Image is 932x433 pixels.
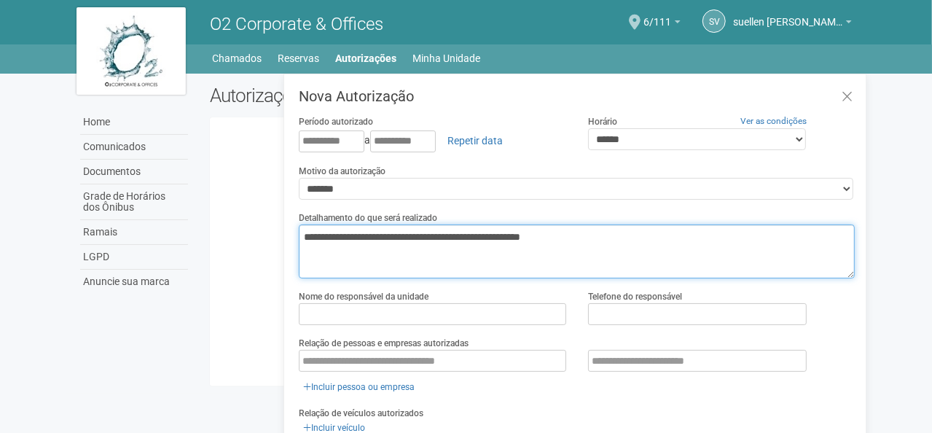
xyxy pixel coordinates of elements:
[299,379,419,395] a: Incluir pessoa ou empresa
[213,48,262,69] a: Chamados
[80,220,188,245] a: Ramais
[299,337,469,350] label: Relação de pessoas e empresas autorizadas
[336,48,397,69] a: Autorizações
[733,18,852,30] a: suellen [PERSON_NAME]
[299,407,423,420] label: Relação de veículos autorizados
[299,165,385,178] label: Motivo da autorização
[221,208,845,222] div: Nenhuma autorização foi solicitada
[210,14,383,34] span: O2 Corporate & Offices
[80,110,188,135] a: Home
[299,128,566,153] div: a
[438,128,512,153] a: Repetir data
[278,48,320,69] a: Reservas
[80,135,188,160] a: Comunicados
[588,290,682,303] label: Telefone do responsável
[643,2,671,28] span: 6/111
[413,48,481,69] a: Minha Unidade
[80,160,188,184] a: Documentos
[299,89,855,104] h3: Nova Autorização
[740,116,807,126] a: Ver as condições
[299,115,373,128] label: Período autorizado
[80,184,188,220] a: Grade de Horários dos Ônibus
[733,2,842,28] span: suellen vasques lima
[299,211,437,225] label: Detalhamento do que será realizado
[702,9,726,33] a: sv
[210,85,522,106] h2: Autorizações
[80,270,188,294] a: Anuncie sua marca
[299,290,428,303] label: Nome do responsável da unidade
[77,7,186,95] img: logo.jpg
[80,245,188,270] a: LGPD
[643,18,681,30] a: 6/111
[588,115,617,128] label: Horário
